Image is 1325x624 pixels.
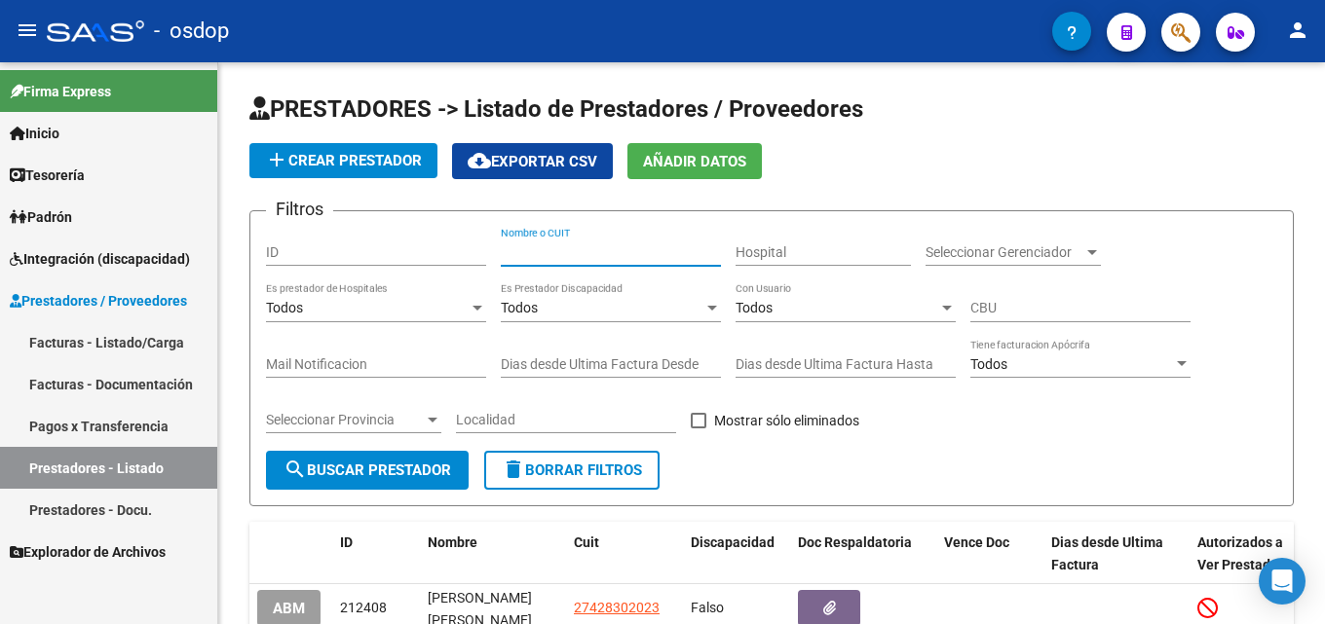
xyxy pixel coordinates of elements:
[284,461,451,479] span: Buscar Prestador
[1197,534,1283,572] span: Autorizados a Ver Prestador
[266,412,424,428] span: Seleccionar Provincia
[266,300,303,315] span: Todos
[428,534,477,550] span: Nombre
[502,461,642,479] span: Borrar Filtros
[944,534,1009,550] span: Vence Doc
[266,196,333,223] h3: Filtros
[265,152,422,169] span: Crear Prestador
[926,244,1083,261] span: Seleccionar Gerenciador
[1190,522,1297,586] datatable-header-cell: Autorizados a Ver Prestador
[1259,558,1306,605] div: Open Intercom Messenger
[484,451,660,490] button: Borrar Filtros
[566,522,683,586] datatable-header-cell: Cuit
[643,153,746,170] span: Añadir Datos
[265,148,288,171] mat-icon: add
[736,300,773,315] span: Todos
[340,534,353,550] span: ID
[790,522,936,586] datatable-header-cell: Doc Respaldatoria
[10,123,59,144] span: Inicio
[691,600,724,615] span: Falso
[10,206,72,228] span: Padrón
[340,600,387,615] span: 212408
[798,534,912,550] span: Doc Respaldatoria
[332,522,420,586] datatable-header-cell: ID
[683,522,790,586] datatable-header-cell: Discapacidad
[468,153,597,170] span: Exportar CSV
[154,10,229,53] span: - osdop
[10,165,85,186] span: Tesorería
[10,248,190,270] span: Integración (discapacidad)
[249,143,437,178] button: Crear Prestador
[574,600,660,615] span: 27428302023
[970,356,1007,372] span: Todos
[16,18,39,42] mat-icon: menu
[468,149,491,172] mat-icon: cloud_download
[10,81,111,102] span: Firma Express
[273,600,305,617] span: ABM
[420,522,566,586] datatable-header-cell: Nombre
[10,541,166,563] span: Explorador de Archivos
[502,458,525,481] mat-icon: delete
[574,534,599,550] span: Cuit
[627,143,762,179] button: Añadir Datos
[691,534,775,550] span: Discapacidad
[266,451,469,490] button: Buscar Prestador
[452,143,613,179] button: Exportar CSV
[501,300,538,315] span: Todos
[1286,18,1309,42] mat-icon: person
[1043,522,1190,586] datatable-header-cell: Dias desde Ultima Factura
[1051,534,1163,572] span: Dias desde Ultima Factura
[249,95,863,123] span: PRESTADORES -> Listado de Prestadores / Proveedores
[284,458,307,481] mat-icon: search
[936,522,1043,586] datatable-header-cell: Vence Doc
[714,409,859,432] span: Mostrar sólo eliminados
[10,290,187,312] span: Prestadores / Proveedores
